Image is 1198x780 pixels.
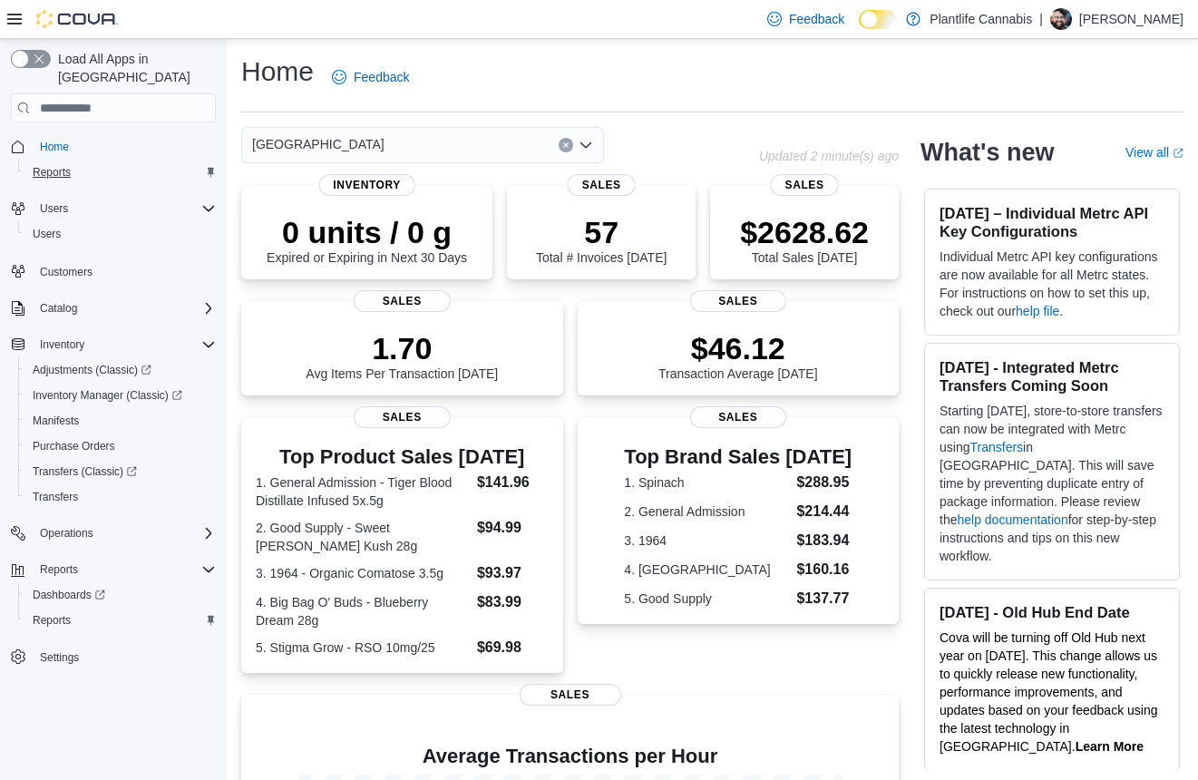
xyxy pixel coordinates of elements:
a: help documentation [957,512,1067,527]
div: Total Sales [DATE] [740,214,869,265]
span: Transfers [33,490,78,504]
button: Operations [33,522,101,544]
dd: $214.44 [796,501,852,522]
span: Transfers [25,486,216,508]
span: Customers [40,265,93,279]
p: Updated 2 minute(s) ago [759,149,899,163]
button: Users [18,221,223,247]
span: Users [25,223,216,245]
span: Reports [33,613,71,628]
span: Purchase Orders [33,439,115,453]
span: Operations [40,526,93,541]
span: Catalog [33,297,216,319]
span: Catalog [40,301,77,316]
span: Reports [25,161,216,183]
a: help file [1016,304,1059,318]
span: Adjustments (Classic) [25,359,216,381]
dd: $137.77 [796,588,852,609]
span: Inventory [318,174,415,196]
button: Users [4,196,223,221]
h3: Top Brand Sales [DATE] [624,446,852,468]
p: Plantlife Cannabis [930,8,1032,30]
p: Starting [DATE], store-to-store transfers can now be integrated with Metrc using in [GEOGRAPHIC_D... [940,402,1164,565]
dd: $160.16 [796,559,852,580]
div: Avg Items Per Transaction [DATE] [306,330,498,381]
span: Cova will be turning off Old Hub next year on [DATE]. This change allows us to quickly release ne... [940,630,1158,754]
button: Clear input [559,138,573,152]
p: 0 units / 0 g [267,214,467,250]
h3: Top Product Sales [DATE] [256,446,549,468]
a: Feedback [760,1,852,37]
button: Reports [4,557,223,582]
a: View allExternal link [1125,145,1183,160]
a: Users [25,223,68,245]
dd: $93.97 [477,562,549,584]
h3: [DATE] - Integrated Metrc Transfers Coming Soon [940,358,1164,395]
button: Reports [33,559,85,580]
a: Dashboards [18,582,223,608]
button: Catalog [4,296,223,321]
dt: 1. General Admission - Tiger Blood Distillate Infused 5x.5g [256,473,470,510]
p: 1.70 [306,330,498,366]
span: Reports [33,559,216,580]
span: Operations [33,522,216,544]
span: Transfers (Classic) [25,461,216,483]
span: Manifests [25,410,216,432]
dt: 2. Good Supply - Sweet [PERSON_NAME] Kush 28g [256,519,470,555]
a: Feedback [325,59,416,95]
input: Dark Mode [859,10,897,29]
a: Transfers (Classic) [18,459,223,484]
dd: $183.94 [796,530,852,551]
dt: 4. Big Bag O' Buds - Blueberry Dream 28g [256,593,470,629]
span: Inventory [40,337,84,352]
span: Feedback [354,68,409,86]
span: Users [33,198,216,219]
button: Inventory [33,334,92,356]
p: Individual Metrc API key configurations are now available for all Metrc states. For instructions ... [940,248,1164,320]
dt: 4. [GEOGRAPHIC_DATA] [624,561,789,579]
div: Total # Invoices [DATE] [536,214,667,265]
a: Inventory Manager (Classic) [25,385,190,406]
a: Reports [25,609,78,631]
span: Feedback [789,10,844,28]
span: [GEOGRAPHIC_DATA] [252,133,385,155]
a: Inventory Manager (Classic) [18,383,223,408]
button: Home [4,133,223,160]
span: Dashboards [25,584,216,606]
a: Manifests [25,410,86,432]
span: Manifests [33,414,79,428]
button: Manifests [18,408,223,434]
dd: $83.99 [477,591,549,613]
a: Customers [33,261,100,283]
span: Home [33,135,216,158]
span: Settings [33,646,216,668]
div: Expired or Expiring in Next 30 Days [267,214,467,265]
button: Purchase Orders [18,434,223,459]
button: Settings [4,644,223,670]
span: Sales [520,684,621,706]
img: Cova [36,10,118,28]
a: Reports [25,161,78,183]
span: Transfers (Classic) [33,464,137,479]
span: Reports [25,609,216,631]
span: Inventory Manager (Classic) [33,388,182,403]
dt: 3. 1964 - Organic Comatose 3.5g [256,564,470,582]
span: Reports [40,562,78,577]
p: $2628.62 [740,214,869,250]
span: Users [40,201,68,216]
dd: $69.98 [477,637,549,658]
span: Sales [690,406,786,428]
h3: [DATE] - Old Hub End Date [940,603,1164,621]
button: Open list of options [579,138,593,152]
span: Purchase Orders [25,435,216,457]
span: Customers [33,259,216,282]
dt: 5. Good Supply [624,590,789,608]
h4: Average Transactions per Hour [256,746,884,767]
a: Transfers [25,486,85,508]
span: Inventory [33,334,216,356]
h2: What's new [920,138,1054,167]
dd: $288.95 [796,472,852,493]
dt: 2. General Admission [624,502,789,521]
dd: $94.99 [477,517,549,539]
div: Transaction Average [DATE] [658,330,818,381]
